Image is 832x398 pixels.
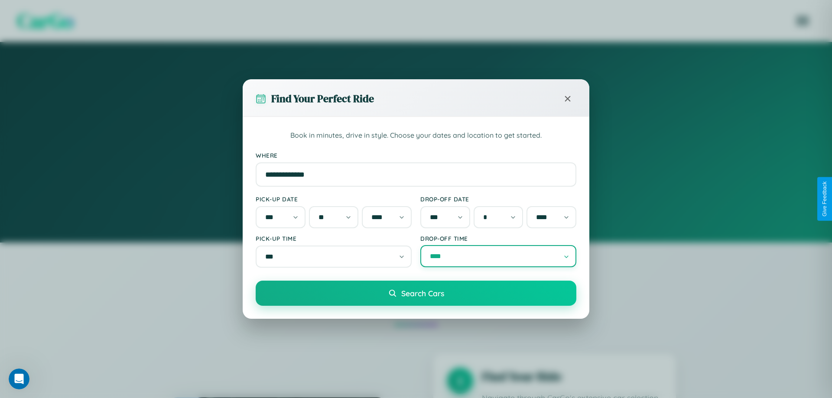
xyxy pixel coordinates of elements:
h3: Find Your Perfect Ride [271,91,374,106]
p: Book in minutes, drive in style. Choose your dates and location to get started. [256,130,576,141]
label: Pick-up Time [256,235,412,242]
button: Search Cars [256,281,576,306]
label: Where [256,152,576,159]
label: Drop-off Time [420,235,576,242]
label: Pick-up Date [256,195,412,203]
span: Search Cars [401,288,444,298]
label: Drop-off Date [420,195,576,203]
